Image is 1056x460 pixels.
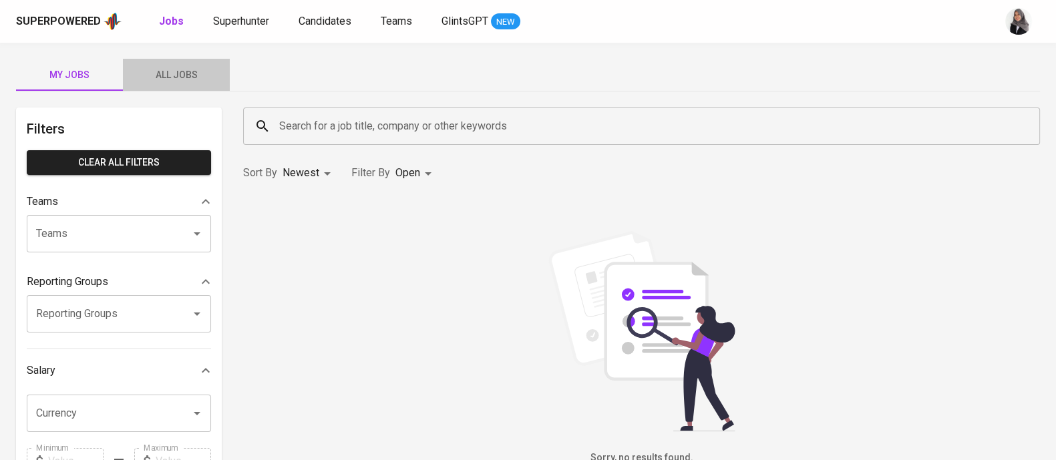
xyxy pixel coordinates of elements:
[542,231,742,431] img: file_searching.svg
[381,15,412,27] span: Teams
[381,13,415,30] a: Teams
[243,165,277,181] p: Sort By
[37,154,200,171] span: Clear All filters
[283,165,319,181] p: Newest
[27,274,108,290] p: Reporting Groups
[283,161,335,186] div: Newest
[27,150,211,175] button: Clear All filters
[27,188,211,215] div: Teams
[188,224,206,243] button: Open
[27,363,55,379] p: Salary
[24,67,115,83] span: My Jobs
[213,13,272,30] a: Superhunter
[27,194,58,210] p: Teams
[27,357,211,384] div: Salary
[16,11,122,31] a: Superpoweredapp logo
[491,15,520,29] span: NEW
[395,166,420,179] span: Open
[188,304,206,323] button: Open
[213,15,269,27] span: Superhunter
[16,14,101,29] div: Superpowered
[299,15,351,27] span: Candidates
[395,161,436,186] div: Open
[442,13,520,30] a: GlintsGPT NEW
[299,13,354,30] a: Candidates
[159,13,186,30] a: Jobs
[442,15,488,27] span: GlintsGPT
[131,67,222,83] span: All Jobs
[351,165,390,181] p: Filter By
[104,11,122,31] img: app logo
[188,404,206,423] button: Open
[159,15,184,27] b: Jobs
[27,118,211,140] h6: Filters
[27,268,211,295] div: Reporting Groups
[1005,8,1032,35] img: sinta.windasari@glints.com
